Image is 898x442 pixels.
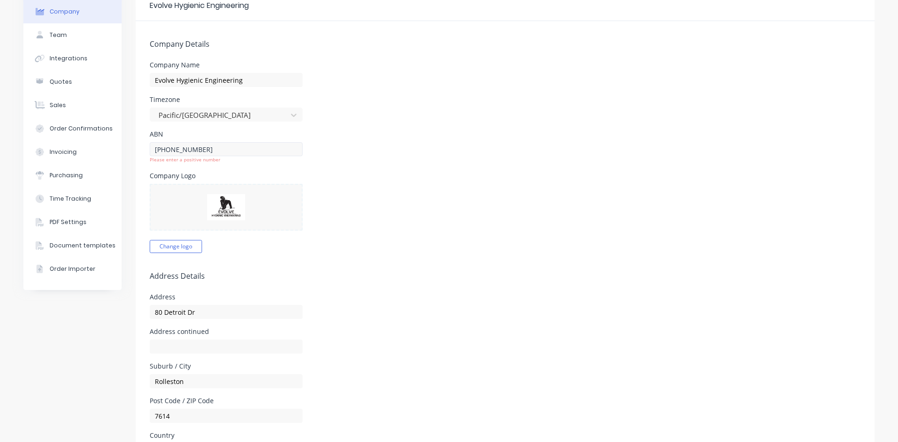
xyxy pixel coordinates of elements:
[50,54,87,63] div: Integrations
[150,173,303,179] div: Company Logo
[150,156,303,163] div: Please enter a positive number
[23,70,122,94] button: Quotes
[150,328,303,335] div: Address continued
[50,101,66,109] div: Sales
[23,47,122,70] button: Integrations
[150,62,303,68] div: Company Name
[23,94,122,117] button: Sales
[150,432,303,439] div: Country
[50,124,113,133] div: Order Confirmations
[50,218,87,226] div: PDF Settings
[50,241,116,250] div: Document templates
[23,210,122,234] button: PDF Settings
[150,240,202,253] button: Change logo
[23,187,122,210] button: Time Tracking
[150,272,861,281] h5: Address Details
[50,265,95,273] div: Order Importer
[50,78,72,86] div: Quotes
[23,164,122,187] button: Purchasing
[150,131,303,138] div: ABN
[23,257,122,281] button: Order Importer
[150,40,861,49] h5: Company Details
[50,171,83,180] div: Purchasing
[23,117,122,140] button: Order Confirmations
[23,234,122,257] button: Document templates
[150,398,303,404] div: Post Code / ZIP Code
[150,96,303,103] div: Timezone
[23,23,122,47] button: Team
[50,195,91,203] div: Time Tracking
[150,294,303,300] div: Address
[50,7,80,16] div: Company
[150,363,303,370] div: Suburb / City
[50,31,67,39] div: Team
[23,140,122,164] button: Invoicing
[50,148,77,156] div: Invoicing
